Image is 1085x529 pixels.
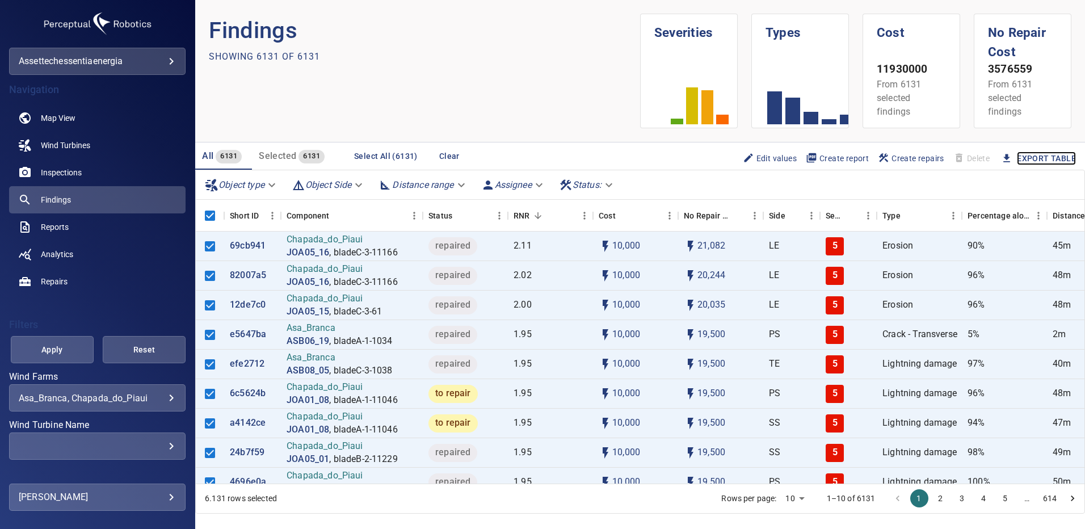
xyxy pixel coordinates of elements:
p: TE [769,358,780,371]
p: 10,000 [612,476,640,489]
p: Rows per page: [721,493,776,504]
p: 96% [968,299,985,312]
img: assettechessentiaenergia-logo [41,9,154,39]
p: Lightning damage [882,358,957,371]
a: repairs noActive [9,268,186,295]
svg: Auto cost [599,328,612,342]
a: efe2712 [230,358,264,371]
a: 24b7f59 [230,446,264,459]
div: Severity [826,200,844,232]
a: map noActive [9,104,186,132]
p: Lightning damage [882,387,957,400]
p: 20,035 [697,299,725,312]
span: Repairs [41,276,68,287]
p: 10,000 [612,328,640,341]
p: 5 [832,446,838,459]
button: page 1 [910,489,928,507]
button: Reset [103,336,186,363]
span: Create report [806,152,869,165]
a: JOA05_15 [287,305,329,318]
a: ASB06_19 [287,335,329,348]
a: inspections noActive [9,159,186,186]
p: 49m [1053,446,1071,459]
p: Chapada_do_Piaui [287,440,398,453]
p: 1–10 of 6131 [827,493,876,504]
p: 1.95 [514,387,532,400]
a: e5647ba [230,328,266,341]
p: 19,500 [697,446,725,459]
p: 40m [1053,358,1071,371]
a: JOA05_16 [287,276,329,289]
p: 69cb941 [230,240,266,253]
p: 48m [1053,269,1071,282]
p: 5 [832,269,838,282]
div: Wind Farms [9,384,186,412]
button: Sort [730,208,746,224]
div: Wind Turbine Name [9,433,186,460]
svg: Auto impact [684,446,697,460]
div: Cost [593,200,678,232]
svg: Auto impact [684,387,697,401]
em: Status : [573,179,602,190]
div: RNR [508,200,593,232]
h1: Types [766,14,835,43]
div: [PERSON_NAME] [19,488,176,506]
p: 19,500 [697,328,725,341]
h4: Navigation [9,84,186,95]
p: 50m [1053,476,1071,489]
p: 48m [1053,299,1071,312]
button: Create report [801,149,873,168]
p: 5 [832,476,838,489]
a: 6c5624b [230,387,266,400]
div: Component [287,200,329,232]
a: a4142ce [230,417,266,430]
a: analytics noActive [9,241,186,268]
a: windturbines noActive [9,132,186,159]
em: Object Side [305,179,352,190]
p: 2m [1053,328,1066,341]
p: 2.11 [514,240,532,253]
button: Menu [264,207,281,224]
div: Component [281,200,423,232]
a: Export Table [1017,152,1076,166]
a: 82007a5 [230,269,266,282]
label: Wind Turbine Name [9,421,186,430]
div: Projected additional costs incurred by waiting 1 year to repair. This is a function of possible i... [684,200,730,232]
a: ASB08_05 [287,364,329,377]
em: Assignee [495,179,532,190]
p: 11930000 [877,61,946,78]
p: 19,500 [697,476,725,489]
span: Reports [41,221,69,233]
p: Erosion [882,269,913,282]
div: Percentage along [962,200,1047,232]
div: assettechessentiaenergia [9,48,186,75]
div: Distance range [374,175,472,195]
button: Edit values [738,149,801,168]
button: Go to page 3 [953,489,972,507]
div: Status [428,200,452,232]
p: 3576559 [988,61,1057,78]
p: , bladeB-2-11229 [329,453,397,466]
span: repaired [428,240,477,253]
p: 90% [968,240,985,253]
button: Select All (6131) [350,146,422,167]
div: Status: [554,175,620,195]
p: JOA05_16 [287,246,329,259]
button: Menu [1030,207,1047,224]
span: Inspections [41,167,82,178]
div: The base labour and equipment costs to repair the finding. Does not include the loss of productio... [599,200,616,232]
p: 19,500 [697,387,725,400]
p: 2.00 [514,299,532,312]
p: 5 [832,240,838,253]
div: No Repair Cost [678,200,763,232]
p: Chapada_do_Piaui [287,263,398,276]
div: Side [769,200,785,232]
div: Short ID [230,200,259,232]
span: repaired [428,299,477,312]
